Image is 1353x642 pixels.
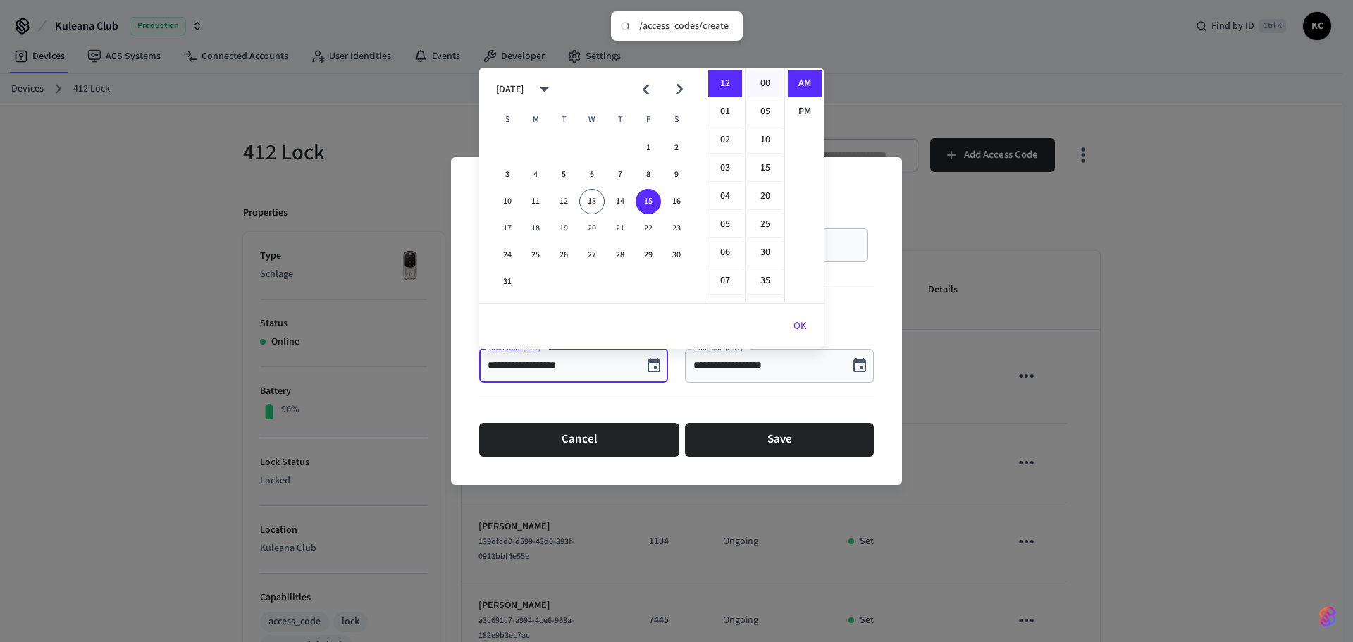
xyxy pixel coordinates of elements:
[523,242,548,268] button: 25
[695,342,746,353] label: End Date (HST)
[664,135,689,161] button: 2
[705,68,745,303] ul: Select hours
[636,106,661,134] span: Friday
[607,162,633,187] button: 7
[607,216,633,241] button: 21
[579,189,605,214] button: 13
[664,162,689,187] button: 9
[636,242,661,268] button: 29
[748,211,782,238] li: 25 minutes
[664,106,689,134] span: Saturday
[495,162,520,187] button: 3
[846,352,874,380] button: Choose date, selected date is Aug 13, 2025
[708,127,742,154] li: 2 hours
[663,73,696,106] button: Next month
[748,240,782,266] li: 30 minutes
[523,216,548,241] button: 18
[708,268,742,295] li: 7 hours
[784,68,824,303] ul: Select meridiem
[708,240,742,266] li: 6 hours
[495,242,520,268] button: 24
[607,242,633,268] button: 28
[523,162,548,187] button: 4
[640,352,668,380] button: Choose date, selected date is Aug 15, 2025
[629,73,662,106] button: Previous month
[639,20,729,32] div: /access_codes/create
[636,162,661,187] button: 8
[708,70,742,97] li: 12 hours
[551,162,576,187] button: 5
[748,155,782,182] li: 15 minutes
[479,423,679,457] button: Cancel
[748,70,782,97] li: 0 minutes
[551,106,576,134] span: Tuesday
[708,296,742,323] li: 8 hours
[495,189,520,214] button: 10
[551,216,576,241] button: 19
[489,342,544,353] label: Start Date (HST)
[788,70,822,97] li: AM
[495,106,520,134] span: Sunday
[579,106,605,134] span: Wednesday
[551,189,576,214] button: 12
[523,189,548,214] button: 11
[708,211,742,238] li: 5 hours
[528,73,561,106] button: calendar view is open, switch to year view
[636,216,661,241] button: 22
[579,242,605,268] button: 27
[1319,605,1336,628] img: SeamLogoGradient.69752ec5.svg
[708,99,742,125] li: 1 hours
[551,242,576,268] button: 26
[748,268,782,295] li: 35 minutes
[495,269,520,295] button: 31
[607,189,633,214] button: 14
[636,189,661,214] button: 15
[636,135,661,161] button: 1
[748,99,782,125] li: 5 minutes
[664,189,689,214] button: 16
[579,216,605,241] button: 20
[579,162,605,187] button: 6
[523,106,548,134] span: Monday
[495,216,520,241] button: 17
[748,127,782,154] li: 10 minutes
[664,216,689,241] button: 23
[664,242,689,268] button: 30
[708,155,742,182] li: 3 hours
[777,309,824,343] button: OK
[607,106,633,134] span: Thursday
[745,68,784,303] ul: Select minutes
[748,296,782,323] li: 40 minutes
[788,99,822,125] li: PM
[748,183,782,210] li: 20 minutes
[496,82,524,97] div: [DATE]
[685,423,874,457] button: Save
[708,183,742,210] li: 4 hours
